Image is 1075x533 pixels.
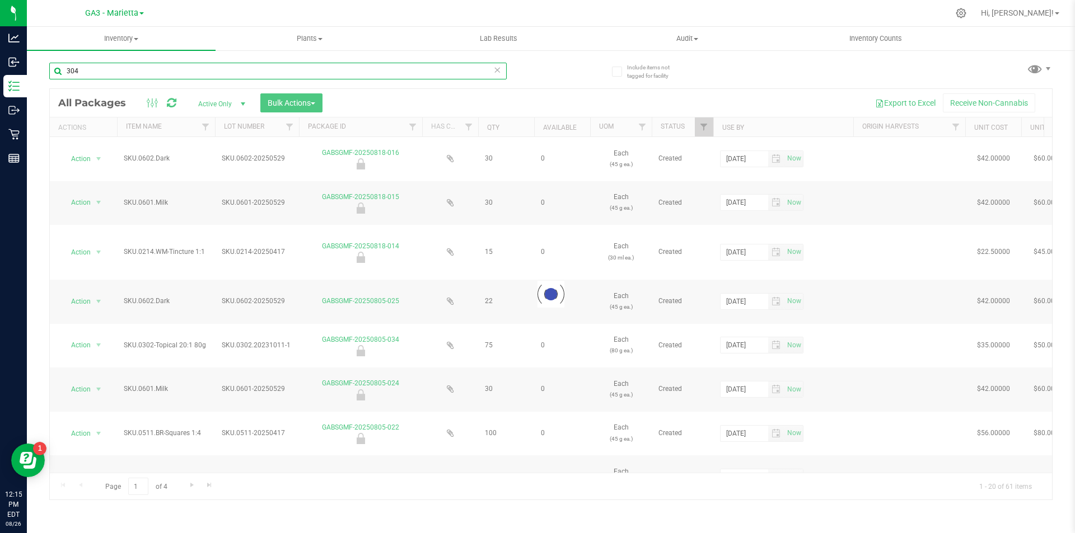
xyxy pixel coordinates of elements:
[782,27,970,50] a: Inventory Counts
[493,63,501,77] span: Clear
[8,32,20,44] inline-svg: Analytics
[8,129,20,140] inline-svg: Retail
[5,489,22,520] p: 12:15 PM EDT
[834,34,917,44] span: Inventory Counts
[27,27,216,50] a: Inventory
[216,34,404,44] span: Plants
[85,8,138,18] span: GA3 - Marietta
[8,153,20,164] inline-svg: Reports
[593,34,781,44] span: Audit
[593,27,782,50] a: Audit
[627,63,683,80] span: Include items not tagged for facility
[33,442,46,455] iframe: Resource center unread badge
[954,8,968,18] div: Manage settings
[49,63,507,79] input: Search Package ID, Item Name, SKU, Lot or Part Number...
[11,444,45,477] iframe: Resource center
[8,56,20,68] inline-svg: Inbound
[5,520,22,528] p: 08/26
[404,27,593,50] a: Lab Results
[27,34,216,44] span: Inventory
[465,34,532,44] span: Lab Results
[8,81,20,92] inline-svg: Inventory
[981,8,1054,17] span: Hi, [PERSON_NAME]!
[8,105,20,116] inline-svg: Outbound
[216,27,404,50] a: Plants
